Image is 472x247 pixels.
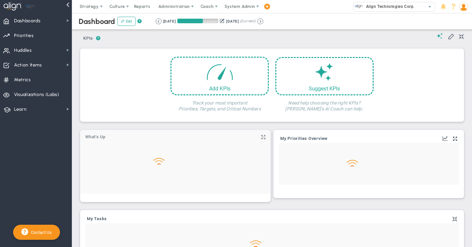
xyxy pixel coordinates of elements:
[437,33,443,39] span: Suggestions (AI Feature)
[459,2,468,11] img: 50249.Person.photo
[225,4,255,9] span: System Admin
[276,85,373,92] div: Suggest KPIs
[448,33,454,39] span: Edit My KPIs
[363,2,415,11] span: Align Technologies Corp.
[163,18,176,24] div: [DATE]
[80,4,99,9] span: Strategy
[14,103,27,116] span: Learn
[117,17,136,26] button: Edit
[280,136,328,142] button: My Priorities Overview
[240,18,256,24] span: (Current)
[170,95,269,112] h4: Track your most important Priorities, Targets, and Critical Numbers
[28,230,52,235] span: Contact Us
[257,18,263,24] button: Go to next period
[87,217,107,222] a: My Tasks
[14,44,32,57] span: Huddles
[226,18,239,24] div: [DATE]
[171,85,268,92] div: Add KPIs
[14,73,31,87] span: Metrics
[14,58,42,72] span: Action Items
[156,18,162,24] button: Go to previous period
[355,2,363,10] img: 10991.Company.photo
[177,19,218,23] div: Period Progress: 62% Day 57 of 91 with 34 remaining.
[14,14,41,28] span: Dashboards
[87,217,107,221] span: My Tasks
[14,29,34,43] span: Priorities
[158,4,189,9] span: Administration
[79,17,115,26] span: Dashboard
[14,88,59,102] span: Visualizations (Labs)
[109,4,125,9] span: Culture
[80,33,96,44] span: KPIs
[275,95,374,112] h4: Need help choosing the right KPIs? [PERSON_NAME]'s AI Coach can help.
[201,4,214,9] span: Coach
[80,33,96,45] button: KPIs
[425,2,435,11] span: select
